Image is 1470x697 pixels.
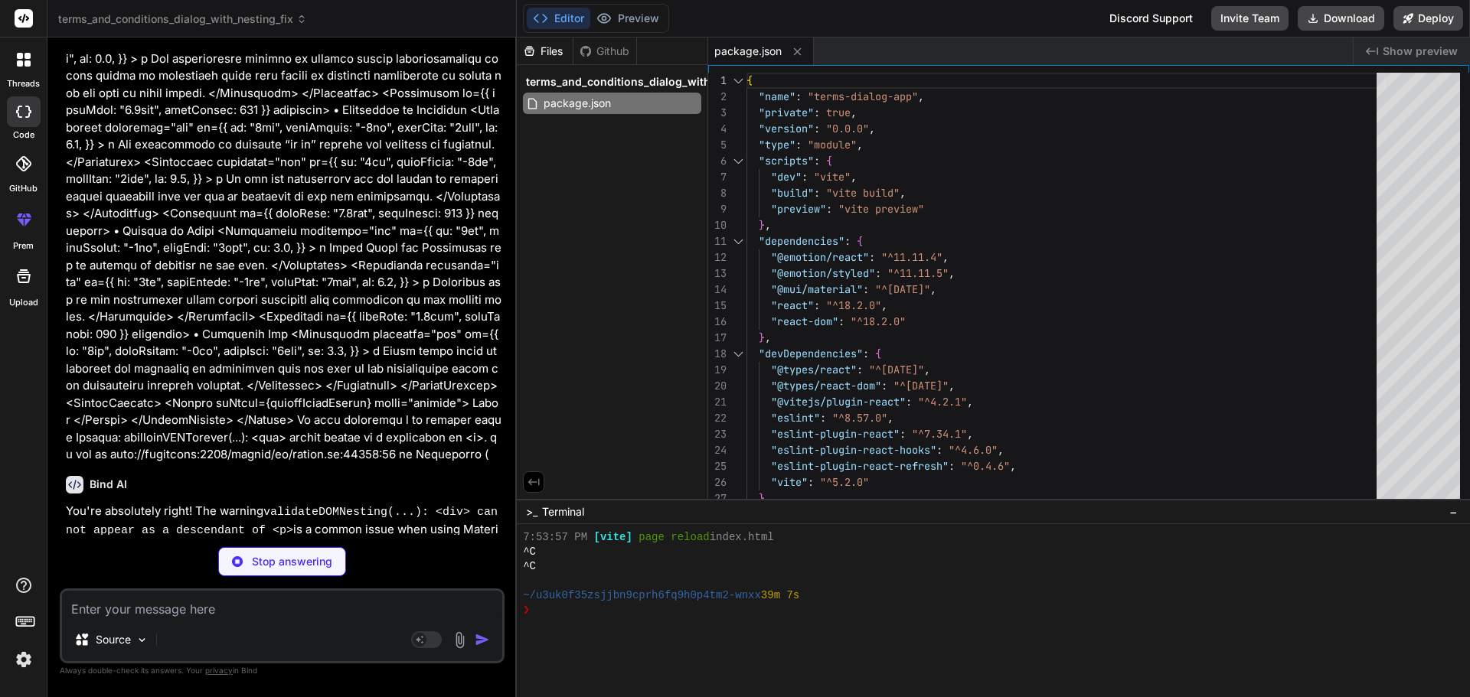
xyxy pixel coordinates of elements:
div: 4 [708,121,727,137]
span: : [900,427,906,441]
span: : [826,202,832,216]
label: prem [13,239,34,252]
img: Pick Models [136,633,149,647]
span: 39m 7s [761,588,799,603]
span: "^4.6.0" [949,443,998,457]
span: "eslint-plugin-react" [771,427,900,441]
span: : [814,298,820,312]
div: 22 [708,410,727,426]
span: "eslint" [771,411,820,425]
span: "module" [808,138,857,151]
span: ❯ [523,603,531,617]
span: "scripts" [759,154,814,168]
span: "dev" [771,170,802,184]
span: ~/u3uk0f35zsjjbn9cprh6fq9h0p4tm2-wnxx [523,588,761,603]
span: "^[DATE]" [869,363,924,376]
button: Download [1298,6,1384,31]
span: , [967,395,973,409]
div: 14 [708,282,727,298]
span: ^C [523,559,536,574]
span: "react" [771,298,814,312]
span: "vite" [771,475,808,489]
span: : [906,395,912,409]
span: : [936,443,942,457]
span: Show preview [1383,44,1458,59]
span: "vite" [814,170,851,184]
div: 23 [708,426,727,442]
div: 19 [708,362,727,378]
span: "@mui/material" [771,282,863,296]
span: terms_and_conditions_dialog_with_nesting_fix [526,74,774,90]
span: "devDependencies" [759,347,863,360]
span: : [808,475,814,489]
span: { [746,73,753,87]
div: 17 [708,330,727,346]
span: , [765,218,771,232]
div: 7 [708,169,727,185]
div: 25 [708,458,727,474]
span: } [759,218,765,232]
span: , [949,266,955,280]
span: { [875,347,881,360]
div: Click to collapse the range. [728,73,748,89]
span: { [857,234,863,248]
div: 20 [708,378,727,394]
div: 16 [708,314,727,330]
span: , [851,170,857,184]
span: index.html [710,530,774,545]
div: Discord Support [1100,6,1202,31]
div: 24 [708,442,727,458]
span: : [844,234,851,248]
span: : [857,363,863,376]
span: 7:53:57 PM [523,530,587,545]
span: [vite] [594,530,632,545]
span: ^C [523,545,536,559]
span: } [759,491,765,505]
span: "eslint-plugin-react-hooks" [771,443,936,457]
span: "@types/react-dom" [771,379,881,392]
div: 3 [708,105,727,121]
span: , [887,411,893,425]
span: , [998,443,1004,457]
span: "dependencies" [759,234,844,248]
img: attachment [451,631,469,649]
span: "^[DATE]" [875,282,930,296]
div: Click to collapse the range. [728,233,748,249]
span: "build" [771,186,814,200]
span: , [881,298,887,312]
span: "^8.57.0" [832,411,887,425]
div: 12 [708,249,727,265]
span: "^[DATE]" [893,379,949,392]
div: Files [517,44,573,59]
div: 27 [708,490,727,506]
div: Click to collapse the range. [728,346,748,362]
span: , [900,186,906,200]
button: Preview [590,8,665,29]
span: : [838,314,844,328]
span: "preview" [771,202,826,216]
span: : [814,154,820,168]
span: "react-dom" [771,314,838,328]
h6: Bind AI [90,477,127,492]
label: threads [7,77,40,90]
span: : [814,122,820,135]
p: Always double-check its answers. Your in Bind [60,663,505,678]
span: , [869,122,875,135]
span: , [1010,459,1016,473]
span: "@types/react" [771,363,857,376]
span: , [967,427,973,441]
span: { [826,154,832,168]
code: validateDOMNesting(...): <div> cannot appear as a descendant of <p> [66,506,498,538]
span: , [924,363,930,376]
span: : [863,282,869,296]
div: 21 [708,394,727,410]
span: , [765,331,771,344]
span: : [795,90,802,103]
img: icon [475,632,490,647]
span: "^18.2.0" [826,298,881,312]
span: page reload [639,530,709,545]
p: Stop answering [252,554,332,569]
div: Github [573,44,636,59]
label: GitHub [9,182,38,195]
div: 9 [708,201,727,217]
